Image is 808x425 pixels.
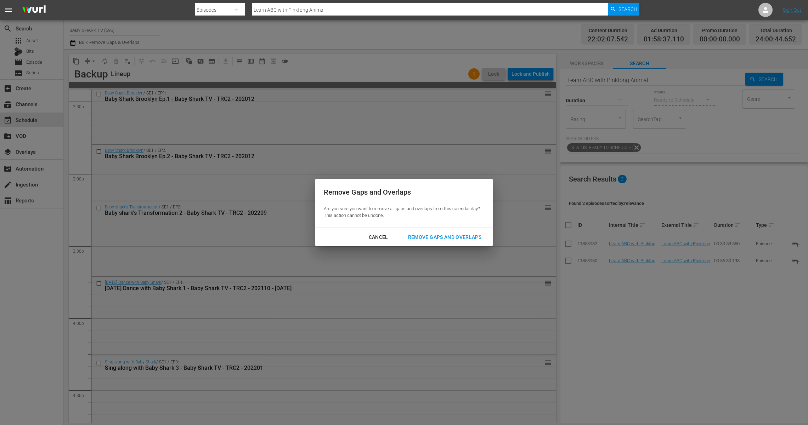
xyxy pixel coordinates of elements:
[363,233,394,242] div: Cancel
[402,233,487,242] div: Remove Gaps and Overlaps
[4,6,13,14] span: menu
[324,212,480,219] p: This action cannot be undone.
[783,7,801,13] a: Sign Out
[360,231,397,244] button: Cancel
[324,187,480,197] div: Remove Gaps and Overlaps
[17,2,51,18] img: ans4CAIJ8jUAAAAAAAAAAAAAAAAAAAAAAAAgQb4GAAAAAAAAAAAAAAAAAAAAAAAAJMjXAAAAAAAAAAAAAAAAAAAAAAAAgAT5G...
[400,231,490,244] button: Remove Gaps and Overlaps
[324,206,480,212] p: Are you sure you want to remove all gaps and overlaps from this calendar day?
[618,3,637,16] span: Search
